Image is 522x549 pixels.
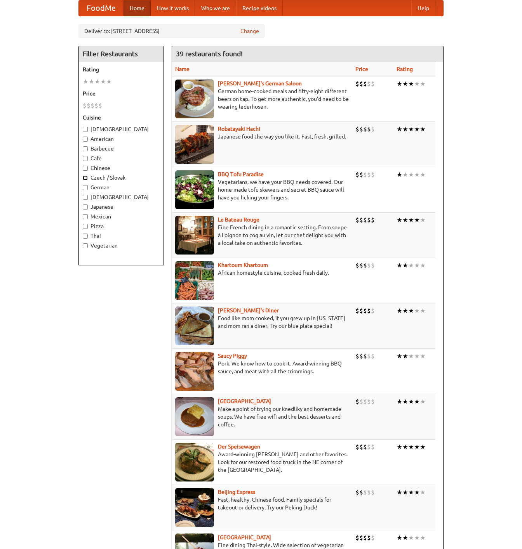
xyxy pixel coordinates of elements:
input: Japanese [83,204,88,210]
li: $ [363,216,367,224]
img: robatayaki.jpg [175,125,214,164]
li: ★ [408,170,414,179]
p: Japanese food the way you like it. Fast, fresh, grilled. [175,133,349,140]
li: ★ [414,397,420,406]
li: ★ [420,261,426,270]
li: ★ [397,352,402,360]
li: ★ [89,77,94,86]
li: ★ [420,307,426,315]
a: Khartoum Khartoum [218,262,268,268]
li: $ [363,488,367,497]
label: Czech / Slovak [83,174,160,182]
li: ★ [420,443,426,451]
li: ★ [414,216,420,224]
li: ★ [408,261,414,270]
input: Pizza [83,224,88,229]
li: $ [355,352,359,360]
li: ★ [408,307,414,315]
label: Mexican [83,213,160,220]
li: $ [355,533,359,542]
li: ★ [408,80,414,88]
li: $ [363,397,367,406]
li: $ [355,125,359,133]
li: $ [355,261,359,270]
li: ★ [420,352,426,360]
img: speisewagen.jpg [175,443,214,481]
li: $ [371,397,375,406]
li: ★ [414,80,420,88]
li: $ [371,170,375,179]
input: American [83,137,88,142]
label: [DEMOGRAPHIC_DATA] [83,125,160,133]
li: ★ [414,261,420,270]
li: $ [371,352,375,360]
input: German [83,185,88,190]
li: $ [359,170,363,179]
label: Vegetarian [83,242,160,249]
a: [PERSON_NAME]'s Diner [218,307,279,313]
b: Der Speisewagen [218,443,260,450]
p: Food like mom cooked, if you grew up in [US_STATE] and mom ran a diner. Try our blue plate special! [175,314,349,330]
li: ★ [402,261,408,270]
li: $ [367,307,371,315]
label: Japanese [83,203,160,211]
li: $ [367,533,371,542]
li: $ [355,397,359,406]
li: $ [363,170,367,179]
li: ★ [420,170,426,179]
li: $ [363,443,367,451]
li: ★ [397,307,402,315]
a: Who we are [195,0,236,16]
li: $ [83,101,87,110]
input: Czech / Slovak [83,175,88,180]
a: Recipe videos [236,0,283,16]
li: ★ [100,77,106,86]
p: German home-cooked meals and fifty-eight different beers on tap. To get more authentic, you'd nee... [175,87,349,111]
li: $ [367,352,371,360]
li: ★ [408,216,414,224]
input: Thai [83,234,88,239]
img: czechpoint.jpg [175,397,214,436]
li: $ [355,80,359,88]
li: $ [98,101,102,110]
p: Fine French dining in a romantic setting. From soupe à l'oignon to coq au vin, let our chef delig... [175,223,349,247]
li: $ [359,125,363,133]
b: [GEOGRAPHIC_DATA] [218,534,271,540]
a: Le Bateau Rouge [218,216,259,223]
label: Pizza [83,222,160,230]
li: $ [355,216,359,224]
input: Cafe [83,156,88,161]
img: beijing.jpg [175,488,214,527]
li: ★ [414,307,420,315]
li: $ [371,125,375,133]
li: ★ [402,488,408,497]
li: ★ [402,170,408,179]
label: Cafe [83,154,160,162]
a: Saucy Piggy [218,353,247,359]
p: Fast, healthy, Chinese food. Family specials for takeout or delivery. Try our Peking Duck! [175,496,349,511]
b: [GEOGRAPHIC_DATA] [218,398,271,404]
li: ★ [420,125,426,133]
li: $ [367,80,371,88]
a: Rating [397,66,413,72]
a: Change [240,27,259,35]
li: ★ [397,261,402,270]
label: American [83,135,160,143]
ng-pluralize: 39 restaurants found! [176,50,243,57]
li: $ [367,170,371,179]
li: $ [363,352,367,360]
li: ★ [397,216,402,224]
li: ★ [408,125,414,133]
li: $ [367,125,371,133]
li: $ [367,216,371,224]
li: $ [355,170,359,179]
p: Vegetarians, we have your BBQ needs covered. Our home-made tofu skewers and secret BBQ sauce will... [175,178,349,201]
li: ★ [402,125,408,133]
li: $ [371,443,375,451]
li: $ [355,307,359,315]
li: ★ [402,216,408,224]
input: Chinese [83,166,88,171]
img: esthers.jpg [175,80,214,118]
li: ★ [397,443,402,451]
